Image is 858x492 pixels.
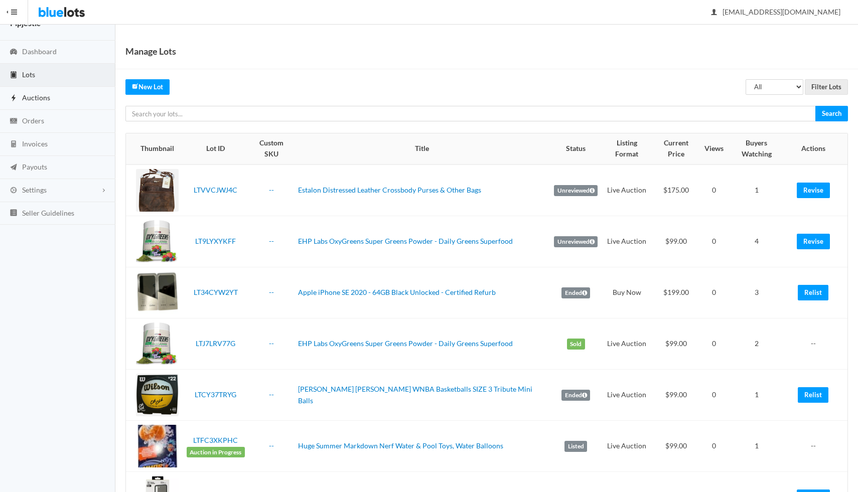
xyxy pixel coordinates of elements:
[728,267,785,318] td: 3
[269,390,274,399] a: --
[602,165,652,216] td: Live Auction
[815,106,848,121] input: Search
[9,140,19,149] ion-icon: calculator
[183,133,249,165] th: Lot ID
[602,370,652,421] td: Live Auction
[269,441,274,450] a: --
[797,183,830,198] a: Revise
[9,186,19,196] ion-icon: cog
[22,139,48,148] span: Invoices
[269,339,274,348] a: --
[652,267,700,318] td: $199.00
[652,318,700,370] td: $99.00
[561,287,590,298] label: Ended
[700,267,728,318] td: 0
[9,71,19,80] ion-icon: clipboard
[550,133,602,165] th: Status
[9,117,19,126] ion-icon: cash
[785,421,847,472] td: --
[728,370,785,421] td: 1
[269,237,274,245] a: --
[9,163,19,173] ion-icon: paper plane
[298,441,503,450] a: Huge Summer Markdown Nerf Water & Pool Toys, Water Balloons
[554,185,598,196] label: Unreviewed
[728,421,785,472] td: 1
[22,47,57,56] span: Dashboard
[602,216,652,267] td: Live Auction
[798,285,828,300] a: Relist
[187,447,245,458] span: Auction in Progress
[194,186,237,194] a: LTVVCJWJ4C
[561,390,590,401] label: Ended
[709,8,719,18] ion-icon: person
[298,288,496,296] a: Apple iPhone SE 2020 - 64GB Black Unlocked - Certified Refurb
[126,133,183,165] th: Thumbnail
[125,79,170,95] a: createNew Lot
[785,318,847,370] td: --
[711,8,840,16] span: [EMAIL_ADDRESS][DOMAIN_NAME]
[9,48,19,57] ion-icon: speedometer
[700,216,728,267] td: 0
[9,209,19,218] ion-icon: list box
[554,236,598,247] label: Unreviewed
[652,216,700,267] td: $99.00
[22,162,47,171] span: Payouts
[728,133,785,165] th: Buyers Watching
[798,387,828,403] a: Relist
[298,237,513,245] a: EHP Labs OxyGreens Super Greens Powder - Daily Greens Superfood
[195,237,236,245] a: LT9LYXYKFF
[728,165,785,216] td: 1
[728,318,785,370] td: 2
[700,421,728,472] td: 0
[602,133,652,165] th: Listing Format
[298,339,513,348] a: EHP Labs OxyGreens Super Greens Powder - Daily Greens Superfood
[797,234,830,249] a: Revise
[194,288,238,296] a: LT34CYW2YT
[22,70,35,79] span: Lots
[567,339,585,350] label: Sold
[785,133,847,165] th: Actions
[700,370,728,421] td: 0
[22,93,50,102] span: Auctions
[22,186,47,194] span: Settings
[602,318,652,370] td: Live Auction
[700,318,728,370] td: 0
[298,385,532,405] a: [PERSON_NAME] [PERSON_NAME] WNBA Basketballs SIZE 3 Tribute Mini Balls
[700,165,728,216] td: 0
[193,436,238,444] a: LTFC3XKPHC
[195,390,236,399] a: LTCY37TRYG
[652,421,700,472] td: $99.00
[700,133,728,165] th: Views
[269,288,274,296] a: --
[294,133,550,165] th: Title
[125,44,176,59] h1: Manage Lots
[298,186,481,194] a: Estalon Distressed Leather Crossbody Purses & Other Bags
[9,94,19,103] ion-icon: flash
[22,116,44,125] span: Orders
[652,165,700,216] td: $175.00
[652,133,700,165] th: Current Price
[22,209,74,217] span: Seller Guidelines
[196,339,235,348] a: LTJ7LRV77G
[132,83,138,89] ion-icon: create
[728,216,785,267] td: 4
[269,186,274,194] a: --
[564,441,587,452] label: Listed
[652,370,700,421] td: $99.00
[249,133,294,165] th: Custom SKU
[125,106,816,121] input: Search your lots...
[805,79,848,95] input: Filter Lots
[602,421,652,472] td: Live Auction
[602,267,652,318] td: Buy Now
